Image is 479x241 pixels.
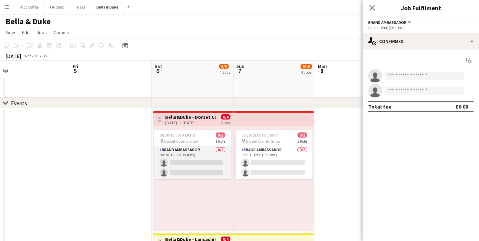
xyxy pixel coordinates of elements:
a: Jobs [34,28,50,37]
button: Brand Ambassador [368,20,412,25]
div: BST [42,53,49,58]
span: 8 [317,67,327,75]
h3: Bella&Duke - Dorset County Show [165,114,216,120]
a: View [3,28,18,37]
span: Dorset County Show [246,139,281,144]
span: 08:30-18:00 (9h30m) [241,132,277,138]
span: Sun [236,63,244,69]
span: 0/2 [297,132,307,138]
div: 4 Jobs [219,70,230,75]
span: 6/10 [301,64,312,69]
div: 08:30-18:00 (9h30m) [368,25,474,30]
div: 4 Jobs [301,70,312,75]
h3: Job Fulfilment [363,3,479,12]
span: 5 [72,67,78,75]
app-card-role: Brand Ambassador0/208:30-18:00 (9h30m) [154,146,231,179]
button: Bella & Duke [91,0,124,14]
span: Comms [54,29,69,36]
a: Comms [51,28,72,37]
span: Dorset County Show [164,139,199,144]
app-job-card: 08:30-18:00 (9h30m)0/2 Dorset County Show1 RoleBrand Ambassador0/208:30-18:00 (9h30m) [154,130,231,179]
span: Edit [22,29,30,36]
h1: Bella & Duke [5,16,51,27]
span: 7 [235,67,244,75]
div: Events [11,100,27,107]
button: Tuggs [69,0,91,14]
div: [DATE] [5,53,21,59]
span: Brand Ambassador [368,20,407,25]
span: 1 Role [297,139,307,144]
button: Pact Coffee [14,0,44,14]
span: 1 Role [215,139,225,144]
a: Edit [19,28,32,37]
div: 2 jobs [221,119,230,125]
div: Total fee [368,103,391,110]
span: 5/9 [219,64,229,69]
div: £0.00 [455,103,468,110]
button: Oddbox [44,0,69,14]
span: Fri [73,63,78,69]
span: Mon [318,63,327,69]
div: Confirmed [363,33,479,49]
span: 0/4 [221,114,230,119]
app-job-card: 08:30-18:00 (9h30m)0/2 Dorset County Show1 RoleBrand Ambassador0/208:30-18:00 (9h30m) [236,130,312,179]
span: Sat [155,63,162,69]
span: 08:30-18:00 (9h30m) [160,132,195,138]
app-card-role: Brand Ambassador0/208:30-18:00 (9h30m) [236,146,312,179]
span: Week 36 [23,53,40,58]
span: 0/2 [216,132,225,138]
span: 6 [154,67,162,75]
span: View [5,29,15,36]
span: Jobs [37,29,47,36]
div: [DATE] → [DATE] [165,120,216,125]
